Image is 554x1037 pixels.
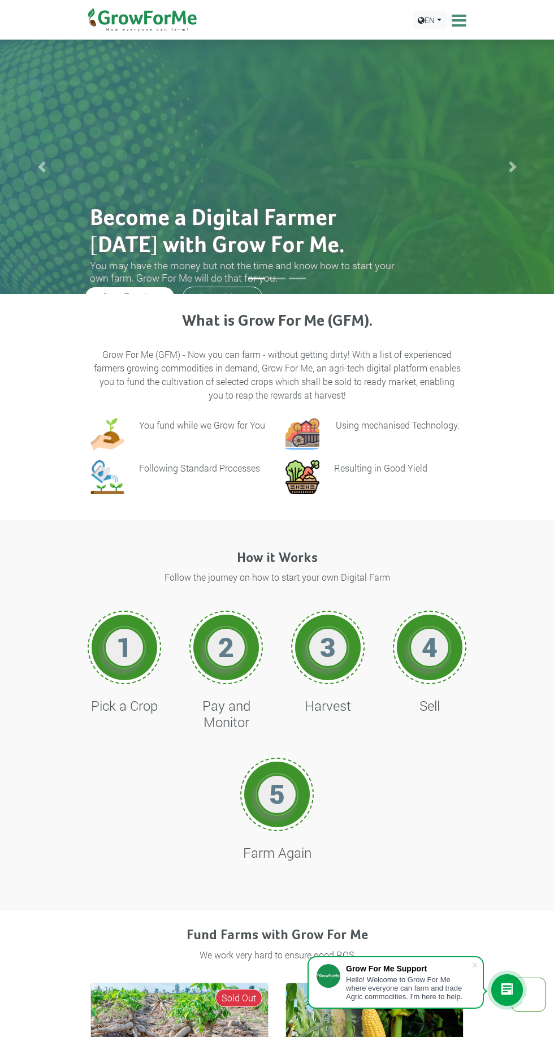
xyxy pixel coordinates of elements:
[90,205,396,260] h2: Become a Digital Farmer [DATE] with Grow For Me.
[346,964,471,973] div: Grow For Me Support
[291,698,365,714] h4: Harvest
[393,698,466,714] h4: Sell
[215,989,262,1007] span: Sold Out
[413,11,447,29] a: EN
[90,460,124,494] img: growforme image
[85,287,175,307] a: Start Farming
[88,845,466,861] h4: Farm Again
[92,312,462,331] h3: What is Grow For Me (GFM).
[189,698,263,731] h4: Pay and Monitor
[88,698,161,714] h4: Pick a Crop
[183,287,262,307] a: Learn More
[92,348,462,402] p: Grow For Me (GFM) - Now you can farm - without getting dirty! With a list of experienced farmers ...
[285,460,319,494] img: growforme image
[139,419,265,431] h6: You fund while we Grow for You
[413,630,447,663] h1: 4
[82,550,472,567] h4: How it Works
[346,975,471,1001] div: Hello! Welcome to Grow For Me where everyone can farm and trade Agric commodities. I'm here to help.
[90,260,396,283] h3: You may have the money but not the time and know how to start your own farm. Grow For Me will do ...
[209,630,243,663] h1: 2
[260,777,294,810] h1: 5
[336,419,460,431] p: Using mechanised Technology.
[334,462,427,474] h6: Resulting in Good Yield
[311,630,345,663] h1: 3
[84,571,470,584] p: Follow the journey on how to start your own Digital Farm
[285,417,319,451] img: growforme image
[139,462,260,474] h6: Following Standard Processes
[107,630,141,663] h1: 1
[90,927,464,944] h4: Fund Farms with Grow For Me
[92,948,462,962] p: We work very hard to ensure good ROS
[90,417,124,451] img: growforme image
